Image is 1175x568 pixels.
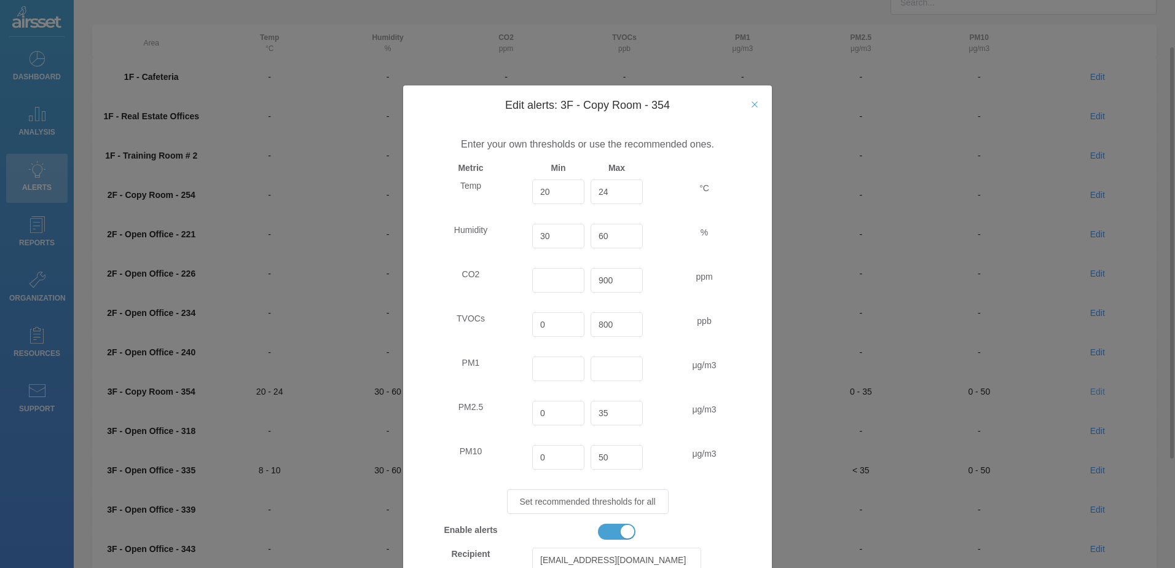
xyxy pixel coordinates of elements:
[507,489,669,514] button: Set recommended thresholds for all
[454,224,487,237] label: Humidity
[458,163,483,173] strong: Metric
[649,270,760,283] span: ppm
[649,182,760,195] span: °C
[649,448,760,460] span: μg/m3
[460,445,482,458] label: PM10
[649,403,760,416] span: μg/m3
[415,137,760,152] p: Enter your own thresholds or use the recommended ones.
[462,357,480,369] label: PM1
[460,179,481,192] label: Temp
[608,163,625,173] strong: Max
[444,525,497,535] strong: Enable alerts
[750,98,760,112] button: Close
[649,359,760,372] span: μg/m3
[649,315,760,328] span: ppb
[520,497,656,507] span: Set recommended thresholds for all
[551,163,565,173] strong: Min
[505,99,670,111] span: Edit alerts: 3F - Copy Room - 354
[457,312,485,325] label: TVOCs
[451,549,490,559] strong: Recipient
[462,268,480,281] label: CO2
[649,226,760,239] span: %
[458,401,483,414] label: PM2.5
